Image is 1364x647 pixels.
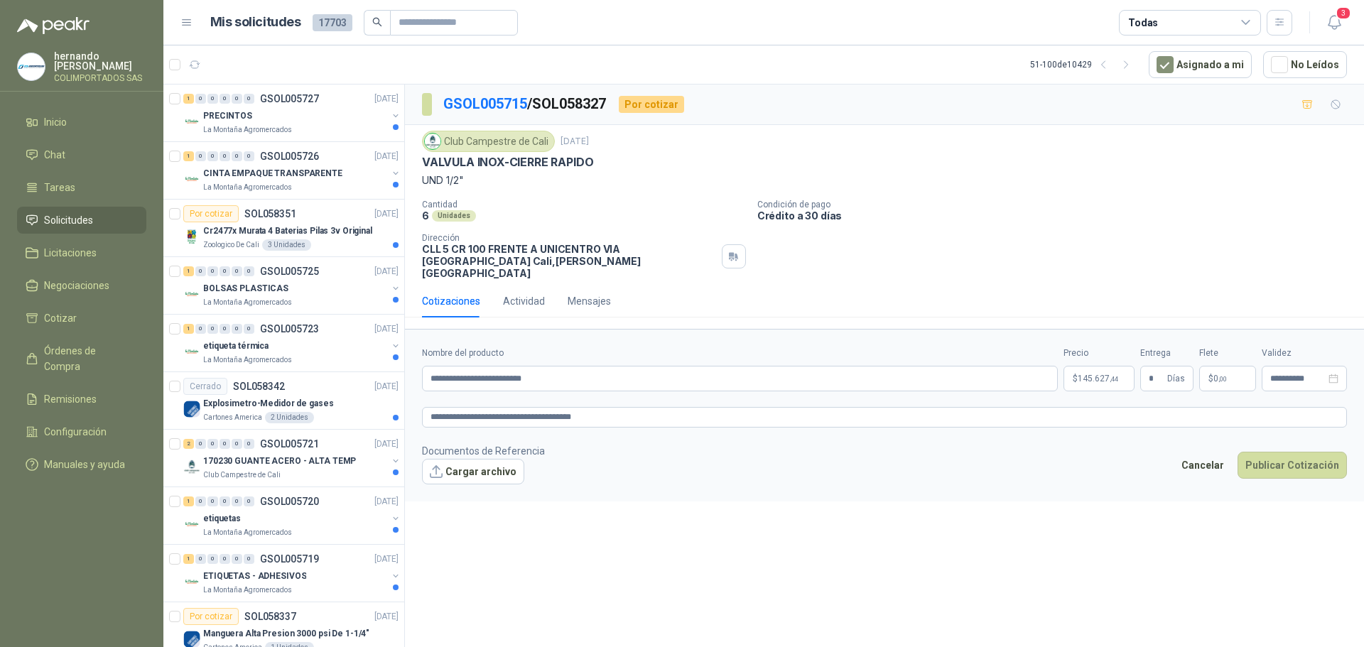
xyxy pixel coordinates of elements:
div: 0 [232,324,242,334]
p: Club Campestre de Cali [203,469,281,481]
p: UND 1/2" [422,173,1347,188]
div: 1 [183,554,194,564]
p: La Montaña Agromercados [203,527,292,538]
span: Licitaciones [44,245,97,261]
p: Manguera Alta Presion 3000 psi De 1-1/4" [203,627,369,641]
div: Cotizaciones [422,293,480,309]
div: 0 [207,439,218,449]
p: [DATE] [374,150,399,163]
span: 0 [1213,374,1227,383]
p: Dirección [422,233,716,243]
img: Logo peakr [17,17,90,34]
div: 0 [232,151,242,161]
div: 0 [207,496,218,506]
span: Configuración [44,424,107,440]
span: Negociaciones [44,278,109,293]
div: Cerrado [183,378,227,395]
div: 0 [232,94,242,104]
button: Cargar archivo [422,459,524,484]
p: Cartones America [203,412,262,423]
p: $ 0,00 [1199,366,1256,391]
p: BOLSAS PLASTICAS [203,282,288,295]
img: Company Logo [183,458,200,475]
span: search [372,17,382,27]
a: Tareas [17,174,146,201]
button: Publicar Cotización [1238,452,1347,479]
p: GSOL005725 [260,266,319,276]
div: Mensajes [568,293,611,309]
div: 2 [183,439,194,449]
p: La Montaña Agromercados [203,297,292,308]
div: Todas [1128,15,1158,31]
div: 0 [220,554,230,564]
a: Cotizar [17,305,146,332]
p: GSOL005726 [260,151,319,161]
div: 0 [244,94,254,104]
p: Explosimetro-Medidor de gases [203,397,334,411]
p: SOL058342 [233,381,285,391]
div: 0 [220,266,230,276]
p: [DATE] [374,92,399,106]
img: Company Logo [183,228,200,245]
div: 1 [183,94,194,104]
button: Cancelar [1174,452,1232,479]
span: Solicitudes [44,212,93,228]
p: Cantidad [422,200,746,210]
div: Club Campestre de Cali [422,131,555,152]
div: 0 [220,496,230,506]
div: 0 [207,554,218,564]
p: GSOL005721 [260,439,319,449]
div: Por cotizar [183,205,239,222]
p: [DATE] [374,265,399,278]
div: 0 [232,266,242,276]
span: Tareas [44,180,75,195]
a: Inicio [17,109,146,136]
p: Cr2477x Murata 4 Baterias Pilas 3v Original [203,224,372,238]
div: Por cotizar [619,96,684,113]
div: 2 Unidades [265,412,314,423]
div: 0 [232,554,242,564]
img: Company Logo [183,113,200,130]
button: Asignado a mi [1149,51,1252,78]
label: Precio [1063,347,1135,360]
a: 1 0 0 0 0 0 GSOL005720[DATE] Company LogoetiquetasLa Montaña Agromercados [183,493,401,538]
a: 2 0 0 0 0 0 GSOL005721[DATE] Company Logo170230 GUANTE ACERO - ALTA TEMPClub Campestre de Cali [183,435,401,481]
p: [DATE] [374,322,399,336]
a: 1 0 0 0 0 0 GSOL005727[DATE] Company LogoPRECINTOSLa Montaña Agromercados [183,90,401,136]
img: Company Logo [18,53,45,80]
a: Por cotizarSOL058351[DATE] Company LogoCr2477x Murata 4 Baterias Pilas 3v OriginalZoologico De Ca... [163,200,404,257]
div: 0 [244,554,254,564]
span: 145.627 [1078,374,1118,383]
label: Flete [1199,347,1256,360]
p: GSOL005719 [260,554,319,564]
div: 0 [220,151,230,161]
span: Remisiones [44,391,97,407]
span: 17703 [313,14,352,31]
p: 6 [422,210,429,222]
div: 0 [207,266,218,276]
div: 3 Unidades [262,239,311,251]
div: 1 [183,496,194,506]
div: 1 [183,324,194,334]
a: Manuales y ayuda [17,451,146,478]
div: 0 [195,94,206,104]
div: 0 [232,496,242,506]
p: La Montaña Agromercados [203,182,292,193]
img: Company Logo [183,286,200,303]
a: Órdenes de Compra [17,337,146,380]
div: 0 [220,439,230,449]
div: 0 [232,439,242,449]
a: 1 0 0 0 0 0 GSOL005723[DATE] Company Logoetiqueta térmicaLa Montaña Agromercados [183,320,401,366]
div: 0 [195,496,206,506]
p: PRECINTOS [203,109,252,123]
p: SOL058337 [244,611,296,621]
p: Condición de pago [757,200,1358,210]
p: etiqueta térmica [203,339,269,353]
span: Chat [44,147,65,163]
span: $ [1208,374,1213,383]
div: 0 [220,94,230,104]
div: 0 [207,324,218,334]
div: Unidades [432,210,476,222]
p: [DATE] [374,207,399,221]
div: 0 [195,324,206,334]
